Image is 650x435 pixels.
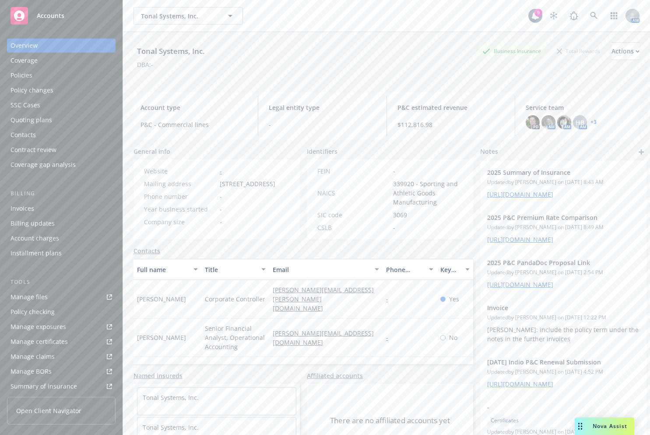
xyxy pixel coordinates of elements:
button: Full name [134,259,201,280]
div: InvoiceUpdatedby [PERSON_NAME] on [DATE] 12:22 PM[PERSON_NAME]: include the policy term under the... [480,296,646,350]
div: FEIN [317,166,390,176]
span: Updated by [PERSON_NAME] on [DATE] 2:54 PM [487,269,639,276]
a: Accounts [7,4,116,28]
a: - [386,333,395,342]
a: Search [585,7,603,25]
div: Tools [7,278,116,286]
div: Billing updates [11,216,55,230]
span: 2025 P&C PandaDoc Proposal Link [487,258,617,267]
a: Policy changes [7,83,116,97]
div: Key contact [440,265,460,274]
a: Manage certificates [7,335,116,349]
div: Tonal Systems, Inc. [134,46,208,57]
div: Coverage [11,53,38,67]
span: Legal entity type [269,103,376,112]
span: Identifiers [307,147,337,156]
span: Certificates [491,417,519,424]
a: - [386,295,395,303]
span: Service team [526,103,632,112]
div: Billing [7,189,116,198]
div: Quoting plans [11,113,52,127]
a: Account charges [7,231,116,245]
a: add [636,147,646,157]
div: 2025 P&C Premium Rate ComparisonUpdatedby [PERSON_NAME] on [DATE] 8:49 AM[URL][DOMAIN_NAME] [480,206,646,251]
span: Open Client Navigator [16,406,81,415]
div: Company size [144,217,216,226]
div: DBA: - [137,60,153,69]
a: Contacts [134,246,160,255]
a: SSC Cases [7,98,116,112]
span: HB [576,118,584,127]
img: photo [557,115,571,129]
span: $112,816.98 [397,120,504,129]
span: General info [134,147,170,156]
span: - [487,403,617,412]
a: Invoices [7,202,116,216]
span: P&C estimated revenue [397,103,504,112]
a: Coverage [7,53,116,67]
span: - [393,166,395,176]
span: [STREET_ADDRESS] [220,179,275,188]
a: Overview [7,39,116,53]
a: Policy checking [7,305,116,319]
div: Website [144,166,216,176]
a: Manage files [7,290,116,304]
a: Contacts [7,128,116,142]
span: Senior Financial Analyst, Operational Accounting [205,324,266,351]
a: Billing updates [7,216,116,230]
div: Contacts [11,128,36,142]
div: NAICS [317,188,390,198]
div: Mailing address [144,179,216,188]
a: Report a Bug [565,7,583,25]
span: Nova Assist [593,422,627,430]
a: Manage BORs [7,364,116,378]
span: Yes [449,294,459,304]
button: Title [201,259,269,280]
button: Phone number [383,259,437,280]
span: 2025 Summary of Insurance [487,168,617,177]
div: SSC Cases [11,98,40,112]
span: Accounts [37,12,64,19]
div: Drag to move [575,417,586,435]
a: [URL][DOMAIN_NAME] [487,190,553,198]
a: Installment plans [7,246,116,260]
a: [PERSON_NAME][EMAIL_ADDRESS][PERSON_NAME][DOMAIN_NAME] [273,286,374,312]
div: Policy changes [11,83,53,97]
a: - [220,167,222,175]
div: Phone number [144,192,216,201]
a: Manage claims [7,350,116,364]
div: Full name [137,265,188,274]
a: Coverage gap analysis [7,158,116,172]
div: Manage exposures [11,320,66,334]
span: There are no affiliated accounts yet [330,415,450,426]
span: Account type [141,103,247,112]
div: Actions [611,43,639,60]
span: [DATE] Indio P&C Renewal Submission [487,357,617,367]
a: Manage exposures [7,320,116,334]
a: Tonal Systems, Inc. [143,393,199,402]
span: 3069 [393,210,407,219]
a: [PERSON_NAME][EMAIL_ADDRESS][DOMAIN_NAME] [273,329,374,347]
div: Title [205,265,256,274]
a: Tonal Systems, Inc. [143,423,199,431]
span: Tonal Systems, Inc. [141,11,217,21]
img: photo [541,115,555,129]
span: [PERSON_NAME]: include the policy term under the notes in the further invoices [487,325,640,343]
a: [URL][DOMAIN_NAME] [487,280,553,289]
button: Tonal Systems, Inc. [134,7,243,25]
a: Stop snowing [545,7,562,25]
a: [URL][DOMAIN_NAME] [487,380,553,388]
div: Email [273,265,369,274]
span: Updated by [PERSON_NAME] on [DATE] 4:52 PM [487,368,639,376]
div: 9 [534,9,542,17]
div: Total Rewards [552,46,604,57]
span: - [220,192,222,201]
span: - [393,223,395,232]
div: Invoices [11,202,34,216]
a: Quoting plans [7,113,116,127]
div: SIC code [317,210,390,219]
span: 339920 - Sporting and Athletic Goods Manufacturing [393,179,463,207]
span: Invoice [487,303,617,312]
span: - [269,120,376,129]
div: CSLB [317,223,390,232]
